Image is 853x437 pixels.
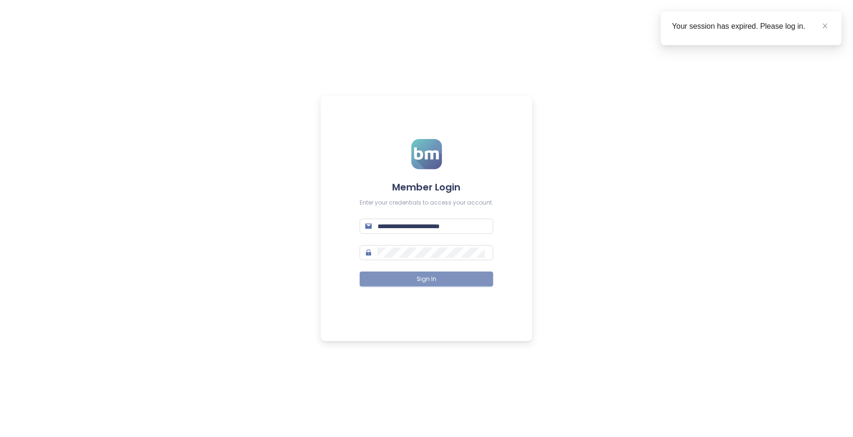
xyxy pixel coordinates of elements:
[360,198,493,207] div: Enter your credentials to access your account.
[360,272,493,287] button: Sign In
[411,139,442,169] img: logo
[672,21,830,32] div: Your session has expired. Please log in.
[365,223,372,230] span: mail
[365,249,372,256] span: lock
[822,23,829,29] span: close
[417,275,436,284] span: Sign In
[360,181,493,194] h4: Member Login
